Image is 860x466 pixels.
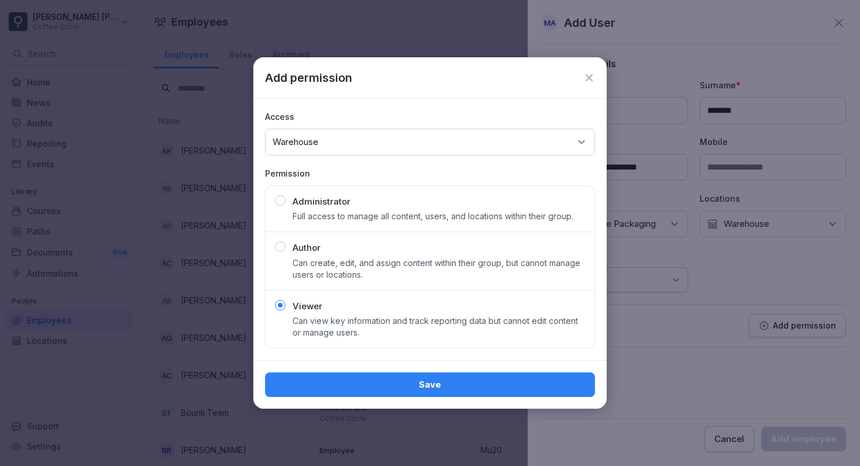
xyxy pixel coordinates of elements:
[265,69,352,87] p: Add permission
[265,372,595,397] button: Save
[265,167,595,180] p: Permission
[293,300,322,313] p: Viewer
[293,241,321,255] p: Author
[273,136,318,148] p: Warehouse
[293,210,573,222] p: Full access to manage all content, users, and locations within their group.
[293,195,350,209] p: Administrator
[293,257,585,281] p: Can create, edit, and assign content within their group, but cannot manage users or locations.
[274,378,586,391] div: Save
[265,111,595,123] p: Access
[293,315,585,339] p: Can view key information and track reporting data but cannot edit content or manage users.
